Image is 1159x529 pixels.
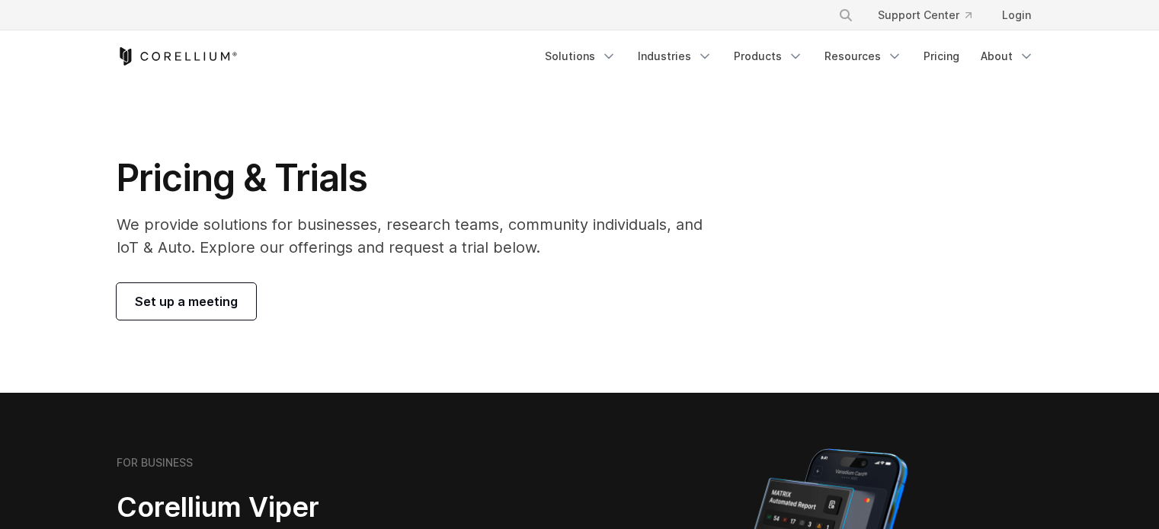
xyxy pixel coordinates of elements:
[990,2,1043,29] a: Login
[117,213,724,259] p: We provide solutions for businesses, research teams, community individuals, and IoT & Auto. Explo...
[815,43,911,70] a: Resources
[832,2,860,29] button: Search
[117,155,724,201] h1: Pricing & Trials
[117,283,256,320] a: Set up a meeting
[725,43,812,70] a: Products
[135,292,238,311] span: Set up a meeting
[820,2,1043,29] div: Navigation Menu
[914,43,969,70] a: Pricing
[866,2,984,29] a: Support Center
[117,47,238,65] a: Corellium Home
[536,43,626,70] a: Solutions
[117,490,507,524] h2: Corellium Viper
[972,43,1043,70] a: About
[536,43,1043,70] div: Navigation Menu
[629,43,722,70] a: Industries
[117,456,193,470] h6: FOR BUSINESS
